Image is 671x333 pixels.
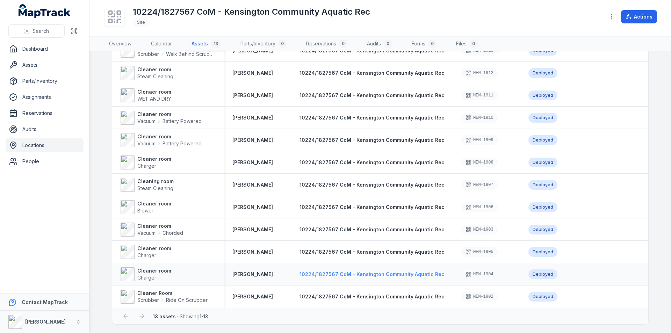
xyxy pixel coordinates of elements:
a: Reservations [6,106,84,120]
div: Deployed [528,68,557,78]
a: Assignments [6,90,84,104]
span: 10224/1827567 CoM - Kensington Community Aquatic Rec [300,70,445,76]
div: 0 [469,39,478,48]
a: [PERSON_NAME] [232,293,273,300]
strong: Cleaner room [137,111,202,118]
span: Charger [137,275,156,281]
strong: Contact MapTrack [22,299,68,305]
a: [PERSON_NAME] [232,226,273,233]
strong: Clenaer room [137,88,171,95]
a: 10224/1827567 CoM - Kensington Community Aquatic Rec [300,248,445,255]
a: Cleaner RoomScrubberRide On Scrubber [121,290,208,304]
strong: Cleaning room [137,178,174,185]
a: MapTrack [19,4,71,18]
a: Parts/Inventory [6,74,84,88]
a: Dashboard [6,42,84,56]
a: 10224/1827567 CoM - Kensington Community Aquatic Rec [300,159,445,166]
span: Search [33,28,49,35]
span: 10224/1827567 CoM - Kensington Community Aquatic Rec [300,182,445,188]
a: 10224/1827567 CoM - Kensington Community Aquatic Rec [300,92,445,99]
div: Deployed [528,180,557,190]
span: 10224/1827567 CoM - Kensington Community Aquatic Rec [300,115,445,121]
a: Cleaning roomSteam Cleaning [121,178,174,192]
a: Cleaner roomCharger [121,155,171,169]
strong: Cleaner Room [137,290,208,297]
a: [PERSON_NAME] [232,248,273,255]
button: Search [8,24,65,38]
a: Assets13 [186,37,226,51]
div: MEN-1908 [461,158,498,167]
a: Audits [6,122,84,136]
div: 0 [278,39,287,48]
a: Cleaner roomCharger [121,267,171,281]
a: 10224/1827567 CoM - Kensington Community Aquatic Rec [300,226,445,233]
div: MEN-1909 [461,135,498,145]
a: Reservations0 [301,37,353,51]
div: 0 [339,39,347,48]
span: Battery Powered [163,118,202,125]
a: People [6,154,84,168]
a: [PERSON_NAME] [232,271,273,278]
div: MEN-1903 [461,225,498,234]
a: 10224/1827567 CoM - Kensington Community Aquatic Rec [300,114,445,121]
span: 10224/1827567 CoM - Kensington Community Aquatic Rec [300,48,445,53]
a: 10224/1827567 CoM - Kensington Community Aquatic Rec [300,181,445,188]
a: Overview [103,37,137,51]
span: Scrubber [137,51,159,58]
span: Chorded [163,230,183,237]
a: [PERSON_NAME] [232,92,273,99]
span: 10224/1827567 CoM - Kensington Community Aquatic Rec [300,294,445,299]
span: 10224/1827567 CoM - Kensington Community Aquatic Rec [300,271,445,277]
a: [PERSON_NAME] [232,137,273,144]
div: Deployed [528,225,557,234]
span: Vacuum [137,140,156,147]
button: Actions [621,10,657,23]
a: [PERSON_NAME] [232,181,273,188]
h1: 10224/1827567 CoM - Kensington Community Aquatic Rec [133,6,370,17]
div: Deployed [528,158,557,167]
div: MEN-1910 [461,113,498,123]
span: Ride On Scrubber [166,297,208,304]
a: Cleaner roomVacuumChorded [121,223,183,237]
div: MEN-1905 [461,247,498,257]
a: Assets [6,58,84,72]
strong: Cleaner room [137,267,171,274]
strong: Cleaner room [137,133,202,140]
div: MEN-1912 [461,68,498,78]
a: Calendar [145,37,178,51]
span: Charger [137,163,156,169]
strong: [PERSON_NAME] [25,319,66,325]
div: Deployed [528,247,557,257]
a: [PERSON_NAME] [232,70,273,77]
div: Deployed [528,202,557,212]
span: 10224/1827567 CoM - Kensington Community Aquatic Rec [300,92,445,98]
a: Locations [6,138,84,152]
span: Scrubber [137,297,159,304]
a: Clenaer roomWET AND DRY [121,88,171,102]
span: WET AND DRY [137,96,171,102]
a: Parts/Inventory0 [235,37,292,51]
div: MEN-1906 [461,202,498,212]
div: 13 [211,39,221,48]
div: Site [133,17,149,27]
div: 0 [384,39,392,48]
span: · Showing 1 - 13 [153,313,208,319]
span: Battery Powered [163,140,202,147]
a: [PERSON_NAME] [232,159,273,166]
span: 10224/1827567 CoM - Kensington Community Aquatic Rec [300,226,445,232]
div: Deployed [528,292,557,302]
strong: Cleaner room [137,200,171,207]
div: 0 [428,39,436,48]
strong: Cleaner room [137,245,171,252]
div: Deployed [528,113,557,123]
a: [PERSON_NAME] [232,114,273,121]
a: Cleaner roomVacuumBattery Powered [121,133,202,147]
div: MEN-1904 [461,269,498,279]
